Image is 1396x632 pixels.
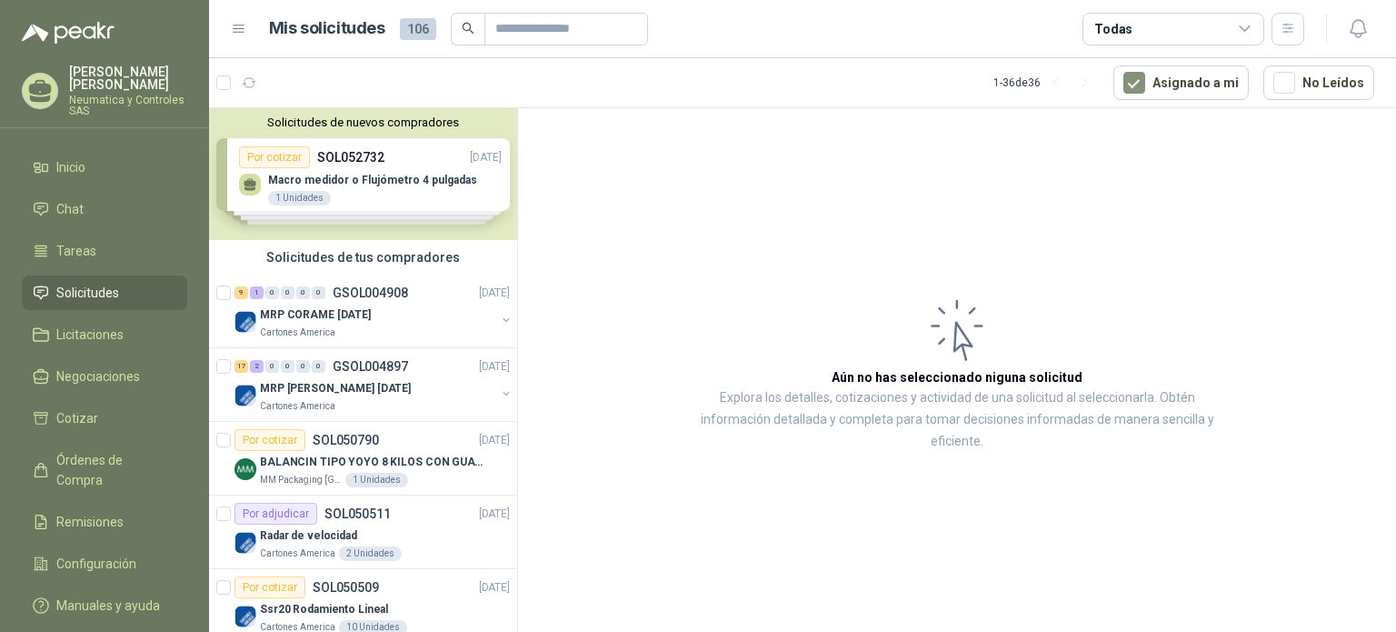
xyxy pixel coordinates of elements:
a: Tareas [22,234,187,268]
p: Explora los detalles, cotizaciones y actividad de una solicitud al seleccionarla. Obtén informaci... [700,387,1214,453]
p: Cartones America [260,399,335,414]
div: Por adjudicar [234,503,317,525]
div: 9 [234,286,248,299]
p: SOL050511 [324,507,391,520]
div: 0 [296,286,310,299]
img: Logo peakr [22,22,115,44]
div: 1 - 36 de 36 [993,68,1099,97]
a: Cotizar [22,401,187,436]
div: 2 Unidades [339,547,402,561]
p: [DATE] [479,432,510,449]
p: Ssr20 Rodamiento Lineal [260,601,388,618]
span: Órdenes de Compra [56,450,170,490]
a: Negociaciones [22,359,187,394]
a: Manuales y ayuda [22,588,187,623]
a: Configuración [22,547,187,581]
p: [DATE] [479,506,510,523]
a: Solicitudes [22,276,187,310]
div: Solicitudes de nuevos compradoresPor cotizarSOL052732[DATE] Macro medidor o Flujómetro 4 pulgadas... [209,108,517,240]
a: Remisiones [22,505,187,539]
a: 9 1 0 0 0 0 GSOL004908[DATE] Company LogoMRP CORAME [DATE]Cartones America [234,282,514,340]
span: Configuración [56,554,136,574]
span: Inicio [56,157,85,177]
p: BALANCIN TIPO YOYO 8 KILOS CON GUAYA ACERO INOX [260,454,486,471]
div: Por cotizar [234,429,305,451]
div: 0 [265,286,279,299]
p: MRP CORAME [DATE] [260,306,371,324]
button: Solicitudes de nuevos compradores [216,115,510,129]
div: 0 [296,360,310,373]
p: SOL050790 [313,434,379,446]
div: 0 [281,360,294,373]
div: 0 [265,360,279,373]
p: [DATE] [479,358,510,376]
h1: Mis solicitudes [269,15,385,42]
span: Tareas [56,241,96,261]
div: 2 [250,360,264,373]
span: Manuales y ayuda [56,596,160,616]
div: Por cotizar [234,577,305,598]
button: Asignado a mi [1113,65,1249,100]
span: Negociaciones [56,366,140,386]
span: Cotizar [56,408,98,428]
a: Licitaciones [22,317,187,352]
p: Cartones America [260,547,335,561]
div: 17 [234,360,248,373]
div: 1 [250,286,264,299]
a: Por cotizarSOL050790[DATE] Company LogoBALANCIN TIPO YOYO 8 KILOS CON GUAYA ACERO INOXMM Packagin... [209,422,517,496]
h3: Aún no has seleccionado niguna solicitud [832,367,1082,387]
p: Radar de velocidad [260,527,357,545]
div: Todas [1094,19,1132,39]
div: 0 [312,286,325,299]
span: Licitaciones [56,325,124,345]
img: Company Logo [234,532,256,554]
span: Chat [56,199,84,219]
p: [DATE] [479,579,510,597]
p: GSOL004897 [333,360,408,373]
span: Solicitudes [56,283,119,303]
p: SOL050509 [313,581,379,594]
p: MM Packaging [GEOGRAPHIC_DATA] [260,473,342,487]
img: Company Logo [234,311,256,333]
p: Neumatica y Controles SAS [69,95,187,116]
a: Órdenes de Compra [22,443,187,497]
div: 1 Unidades [345,473,408,487]
span: search [462,22,474,35]
div: Solicitudes de tus compradores [209,240,517,275]
p: [PERSON_NAME] [PERSON_NAME] [69,65,187,91]
div: 0 [312,360,325,373]
p: [DATE] [479,285,510,302]
img: Company Logo [234,458,256,480]
p: Cartones America [260,326,335,340]
div: 0 [281,286,294,299]
span: Remisiones [56,512,124,532]
p: GSOL004908 [333,286,408,299]
span: 106 [400,18,436,40]
img: Company Logo [234,385,256,406]
a: Inicio [22,150,187,185]
p: MRP [PERSON_NAME] [DATE] [260,380,411,397]
a: Por adjudicarSOL050511[DATE] Company LogoRadar de velocidadCartones America2 Unidades [209,496,517,569]
button: No Leídos [1263,65,1374,100]
a: Chat [22,192,187,226]
img: Company Logo [234,606,256,627]
a: 17 2 0 0 0 0 GSOL004897[DATE] Company LogoMRP [PERSON_NAME] [DATE]Cartones America [234,356,514,414]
